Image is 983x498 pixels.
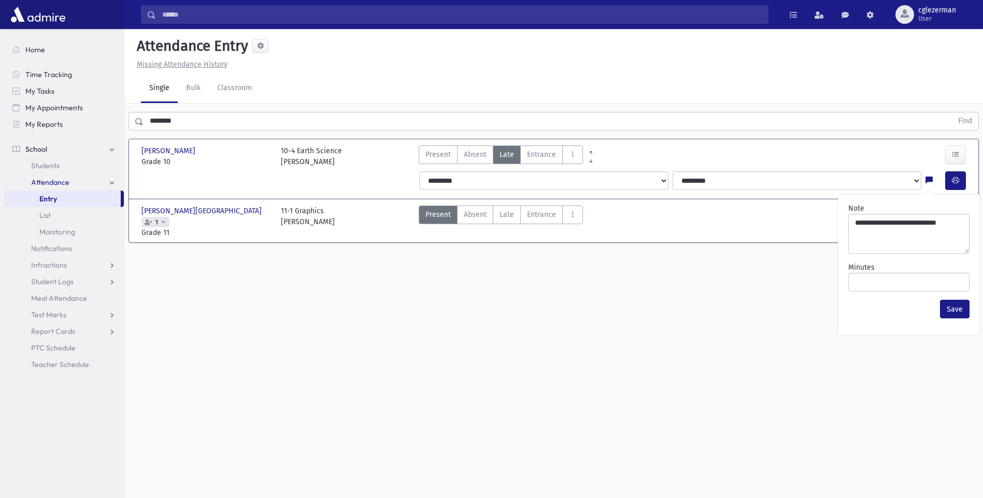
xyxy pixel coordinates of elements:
[848,203,864,214] label: Note
[31,260,67,270] span: Infractions
[940,300,970,318] button: Save
[31,310,66,319] span: Test Marks
[4,356,124,373] a: Teacher Schedule
[4,306,124,323] a: Test Marks
[4,141,124,157] a: School
[39,194,57,203] span: Entry
[425,209,451,220] span: Present
[141,74,178,103] a: Single
[156,5,768,24] input: Search
[141,156,270,167] span: Grade 10
[31,277,74,286] span: Student Logs
[527,209,556,220] span: Entrance
[918,6,956,14] span: cglezerman
[281,145,342,167] div: 10-4 Earth Science [PERSON_NAME]
[31,327,75,336] span: Report Cards
[4,99,124,116] a: My Appointments
[4,174,124,191] a: Attendance
[4,157,124,174] a: Students
[281,206,335,238] div: 11-1 Graphics [PERSON_NAME]
[141,206,264,216] span: [PERSON_NAME][GEOGRAPHIC_DATA]
[25,103,83,112] span: My Appointments
[4,66,124,83] a: Time Tracking
[4,323,124,340] a: Report Cards
[133,60,227,69] a: Missing Attendance History
[31,343,76,353] span: PTC Schedule
[4,83,124,99] a: My Tasks
[464,149,487,160] span: Absent
[137,60,227,69] u: Missing Attendance History
[4,273,124,290] a: Student Logs
[4,340,124,356] a: PTC Schedule
[848,262,875,273] label: Minutes
[25,70,72,79] span: Time Tracking
[952,112,978,130] button: Find
[25,86,54,96] span: My Tasks
[209,74,260,103] a: Classroom
[31,244,72,253] span: Notifications
[153,219,160,226] span: 1
[4,116,124,133] a: My Reports
[31,161,60,170] span: Students
[141,145,197,156] span: [PERSON_NAME]
[8,4,68,25] img: AdmirePro
[500,209,514,220] span: Late
[425,149,451,160] span: Present
[918,14,956,23] span: User
[25,120,63,129] span: My Reports
[39,227,75,237] span: Monitoring
[178,74,209,103] a: Bulk
[31,360,89,369] span: Teacher Schedule
[4,224,124,240] a: Monitoring
[39,211,51,220] span: List
[4,290,124,306] a: Meal Attendance
[25,144,47,154] span: School
[500,149,514,160] span: Late
[464,209,487,220] span: Absent
[133,37,248,55] h5: Attendance Entry
[4,191,121,207] a: Entry
[4,257,124,273] a: Infractions
[419,145,583,167] div: AttTypes
[4,207,124,224] a: List
[527,149,556,160] span: Entrance
[25,45,45,54] span: Home
[4,41,124,58] a: Home
[31,294,87,303] span: Meal Attendance
[141,227,270,238] span: Grade 11
[419,206,583,238] div: AttTypes
[31,178,69,187] span: Attendance
[4,240,124,257] a: Notifications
